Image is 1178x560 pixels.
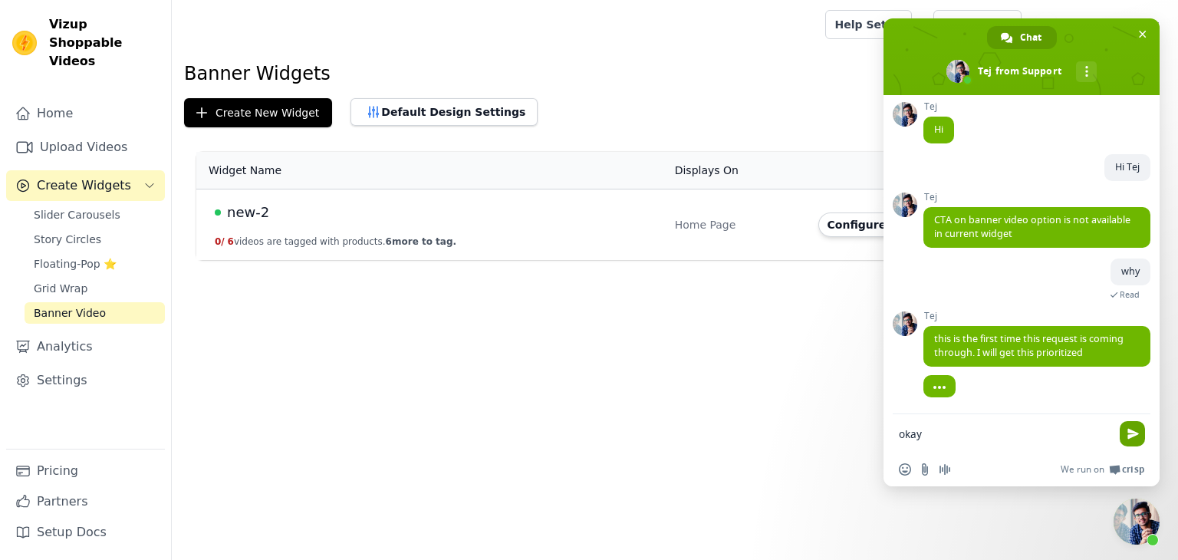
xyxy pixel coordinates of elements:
span: Tej [923,192,1150,203]
span: Tej [923,101,954,112]
span: Hi [934,123,943,136]
text: A [1041,17,1051,32]
a: Setup Docs [6,517,165,548]
a: We run onCrisp [1061,463,1144,476]
span: Live Published [215,209,221,216]
button: Create New Widget [184,98,332,127]
span: We run on [1061,463,1104,476]
span: Grid Wrap [34,281,87,296]
a: Grid Wrap [25,278,165,299]
button: 0/ 6videos are tagged with products.6more to tag. [215,236,456,248]
div: Home Page [675,217,800,232]
span: Story Circles [34,232,101,247]
button: A Al Suroor Markets [1034,11,1166,38]
button: Create Widgets [6,170,165,201]
span: CTA on banner video option is not available in current widget [934,213,1130,240]
a: Settings [6,365,165,396]
span: 6 more to tag. [386,236,456,247]
a: Story Circles [25,229,165,250]
th: Displays On [666,152,809,189]
span: new-2 [227,202,269,223]
span: Floating-Pop ⭐ [34,256,117,272]
a: Help Setup [825,10,912,39]
a: Book Demo [933,10,1022,39]
span: Crisp [1122,463,1144,476]
th: Widget Name [196,152,666,189]
a: Upload Videos [6,132,165,163]
div: Chat [987,26,1057,49]
span: Hi Tej [1115,160,1140,173]
p: Al Suroor Markets [1058,11,1166,38]
img: Vizup [12,31,37,55]
div: Close chat [1114,499,1160,545]
span: 6 [228,236,234,247]
button: Configure Widget [818,212,943,237]
span: why [1121,265,1140,278]
a: Analytics [6,331,165,362]
a: Floating-Pop ⭐ [25,253,165,275]
span: this is the first time this request is coming through. I will get this prioritized [934,332,1124,359]
button: Default Design Settings [350,98,538,126]
span: Create Widgets [37,176,131,195]
span: Chat [1020,26,1041,49]
span: Send a file [919,463,931,476]
textarea: Compose your message... [899,427,1111,441]
a: Pricing [6,456,165,486]
a: Partners [6,486,165,517]
h1: Banner Widgets [184,61,1166,86]
a: Slider Carousels [25,204,165,226]
span: Tej [923,311,1150,321]
span: 0 / [215,236,225,247]
span: Send [1120,421,1145,446]
div: More channels [1076,61,1097,82]
a: Banner Video [25,302,165,324]
span: Audio message [939,463,951,476]
span: Slider Carousels [34,207,120,222]
span: Banner Video [34,305,106,321]
a: Home [6,98,165,129]
span: Vizup Shoppable Videos [49,15,159,71]
span: Close chat [1134,26,1150,42]
span: Insert an emoji [899,463,911,476]
span: Read [1120,289,1140,300]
